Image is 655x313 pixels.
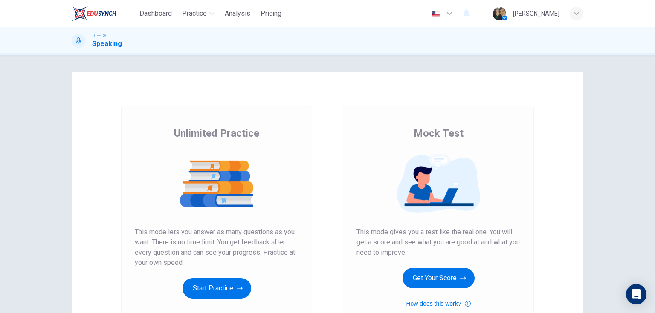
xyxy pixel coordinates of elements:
img: Profile picture [493,7,506,20]
button: Practice [179,6,218,21]
button: How does this work? [406,299,470,309]
img: en [430,11,441,17]
span: Unlimited Practice [174,126,259,140]
div: Open Intercom Messenger [626,284,646,304]
img: EduSynch logo [72,5,116,22]
span: TOEFL® [92,33,106,39]
a: EduSynch logo [72,5,136,22]
button: Pricing [257,6,285,21]
button: Analysis [221,6,254,21]
button: Start Practice [183,278,251,299]
button: Dashboard [136,6,175,21]
button: Get Your Score [403,268,475,288]
span: Dashboard [139,9,172,19]
span: This mode gives you a test like the real one. You will get a score and see what you are good at a... [356,227,520,258]
h1: Speaking [92,39,122,49]
span: This mode lets you answer as many questions as you want. There is no time limit. You get feedback... [135,227,299,268]
span: Practice [182,9,207,19]
span: Analysis [225,9,250,19]
div: [PERSON_NAME] [513,9,559,19]
span: Pricing [261,9,281,19]
span: Mock Test [414,126,464,140]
